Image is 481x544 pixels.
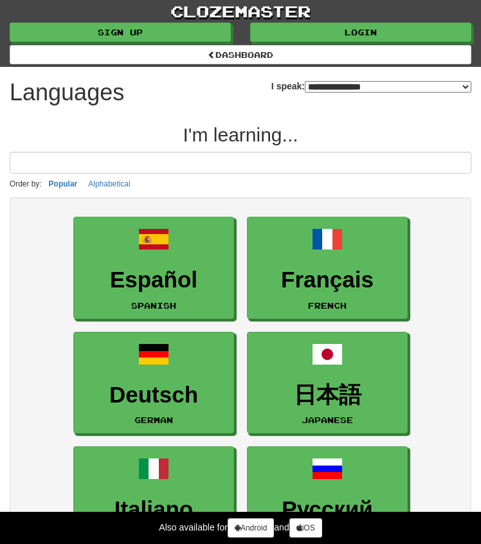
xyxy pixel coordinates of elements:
[254,383,401,408] h3: 日本語
[228,518,274,538] a: Android
[254,267,401,293] h3: Français
[45,177,82,191] button: Popular
[84,177,134,191] button: Alphabetical
[250,23,471,42] a: Login
[271,80,471,93] label: I speak:
[10,80,124,105] h1: Languages
[10,179,42,188] small: Order by:
[305,81,471,93] select: I speak:
[254,497,401,522] h3: Русский
[134,415,173,424] small: German
[80,497,227,522] h3: Italiano
[10,23,231,42] a: Sign up
[302,415,353,424] small: Japanese
[247,332,408,434] a: 日本語Japanese
[73,217,234,319] a: EspañolSpanish
[73,332,234,434] a: DeutschGerman
[10,124,471,145] h2: I'm learning...
[289,518,322,538] a: iOS
[10,45,471,64] a: dashboard
[247,217,408,319] a: FrançaisFrench
[80,383,227,408] h3: Deutsch
[80,267,227,293] h3: Español
[308,301,347,310] small: French
[131,301,176,310] small: Spanish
